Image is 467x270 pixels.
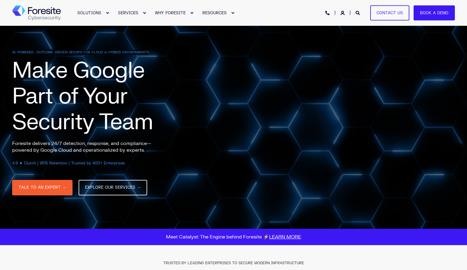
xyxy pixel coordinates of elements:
div: Expand RESOURCES [231,11,235,15]
span: AI-POWERED, OUTCOME-DRIVEN SECOPS FOR CLOUD & HYBRID ENVIRONMENTS [12,50,149,55]
a: Book a Demo [414,5,455,21]
span: Meet Catalyst: The Engine behind Foresite ⚡️ [166,234,301,240]
span: TRUSTED BY LEADING ENTERPRISES TO SECURE MODERN INFRASTRUCTURE [163,261,304,265]
a: Contact Us [370,5,409,21]
span: 4.9 ★ Clutch | 95% Retention | Trusted by 400+ Enterprises [12,161,125,166]
a: Open Search [356,10,361,15]
a: EXPLORE OUR SERVICES → [79,180,147,195]
span: SOLUTIONS [77,10,101,15]
a: Back to Home [12,5,61,21]
div: Expand SOLUTIONS [106,11,109,15]
span: RESOURCES [202,10,227,15]
div: Expand SERVICES [143,11,146,15]
span: WHY FORESITE [155,10,186,15]
p: Foresite delivers 24/7 detection, response, and compliance—powered by Google Cloud and operationa... [12,140,164,154]
div: Expand WHY FORESITE [190,11,194,15]
span: Make Google Part of Your Security Team [12,57,153,136]
img: Foresite logo, a hexagon shape of blues with a directional arrow to the right hand side, and the ... [12,5,61,21]
a: TALK TO AN EXPERT → [12,180,73,195]
a: Login [340,10,346,15]
a: LEARN MORE [269,234,301,240]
